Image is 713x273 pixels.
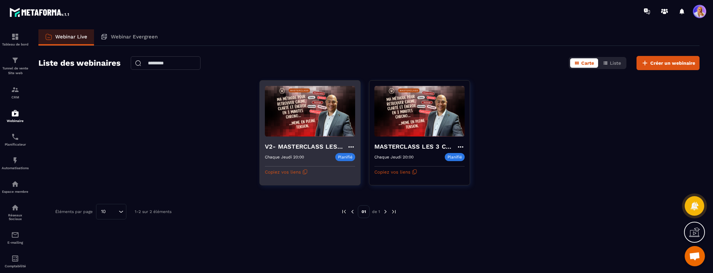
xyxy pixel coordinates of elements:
button: Créer un webinaire [637,56,700,70]
p: Automatisations [2,166,29,170]
button: Carte [570,58,598,68]
img: next [382,209,389,215]
img: formation [11,86,19,94]
p: Comptabilité [2,264,29,268]
p: Espace membre [2,190,29,193]
h4: MASTERCLASS LES 3 CLES CONCRÊTES POUR SURVIVRE MENTALEMENT [374,142,457,151]
p: E-mailing [2,241,29,244]
a: automationsautomationsAutomatisations [2,151,29,175]
img: prev [341,209,347,215]
a: emailemailE-mailing [2,226,29,249]
img: webinar-background [374,86,465,137]
p: Webinaire [2,119,29,123]
p: Webinar Evergreen [111,34,158,40]
img: formation [11,56,19,64]
img: email [11,231,19,239]
span: 10 [99,208,108,215]
img: prev [349,209,355,215]
span: Carte [581,60,594,66]
a: automationsautomationsWebinaire [2,104,29,128]
img: logo [9,6,70,18]
p: Tableau de bord [2,42,29,46]
p: CRM [2,95,29,99]
img: automations [11,156,19,164]
a: social-networksocial-networkRéseaux Sociaux [2,199,29,226]
button: Copiez vos liens [265,166,308,177]
button: Liste [599,58,625,68]
img: automations [11,180,19,188]
a: Webinar Live [38,29,94,45]
a: schedulerschedulerPlanificateur [2,128,29,151]
a: formationformationTableau de bord [2,28,29,51]
img: formation [11,33,19,41]
input: Search for option [108,208,117,215]
p: Éléments par page [55,209,93,214]
p: Planificateur [2,143,29,146]
p: de 1 [372,209,380,214]
p: Chaque Jeudi 20:00 [265,155,304,159]
button: Copiez vos liens [374,166,417,177]
img: scheduler [11,133,19,141]
img: social-network [11,204,19,212]
div: Ouvrir le chat [685,246,705,266]
p: 01 [358,205,370,218]
h2: Liste des webinaires [38,56,121,70]
a: automationsautomationsEspace membre [2,175,29,199]
p: Réseaux Sociaux [2,213,29,221]
img: next [391,209,397,215]
a: formationformationTunnel de vente Site web [2,51,29,81]
img: webinar-background [265,86,355,137]
p: 1-2 sur 2 éléments [135,209,172,214]
img: automations [11,109,19,117]
img: accountant [11,254,19,263]
p: Planifié [335,153,355,161]
div: Search for option [96,204,126,219]
a: accountantaccountantComptabilité [2,249,29,273]
h4: V2- MASTERCLASS LES 3 CLES CONCRÊTES POUR SURVIVRE MENTALEMENT [265,142,347,151]
p: Planifié [445,153,465,161]
span: Créer un webinaire [650,60,695,66]
p: Webinar Live [55,34,87,40]
a: formationformationCRM [2,81,29,104]
p: Tunnel de vente Site web [2,66,29,75]
p: Chaque Jeudi 20:00 [374,155,413,159]
span: Liste [610,60,621,66]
